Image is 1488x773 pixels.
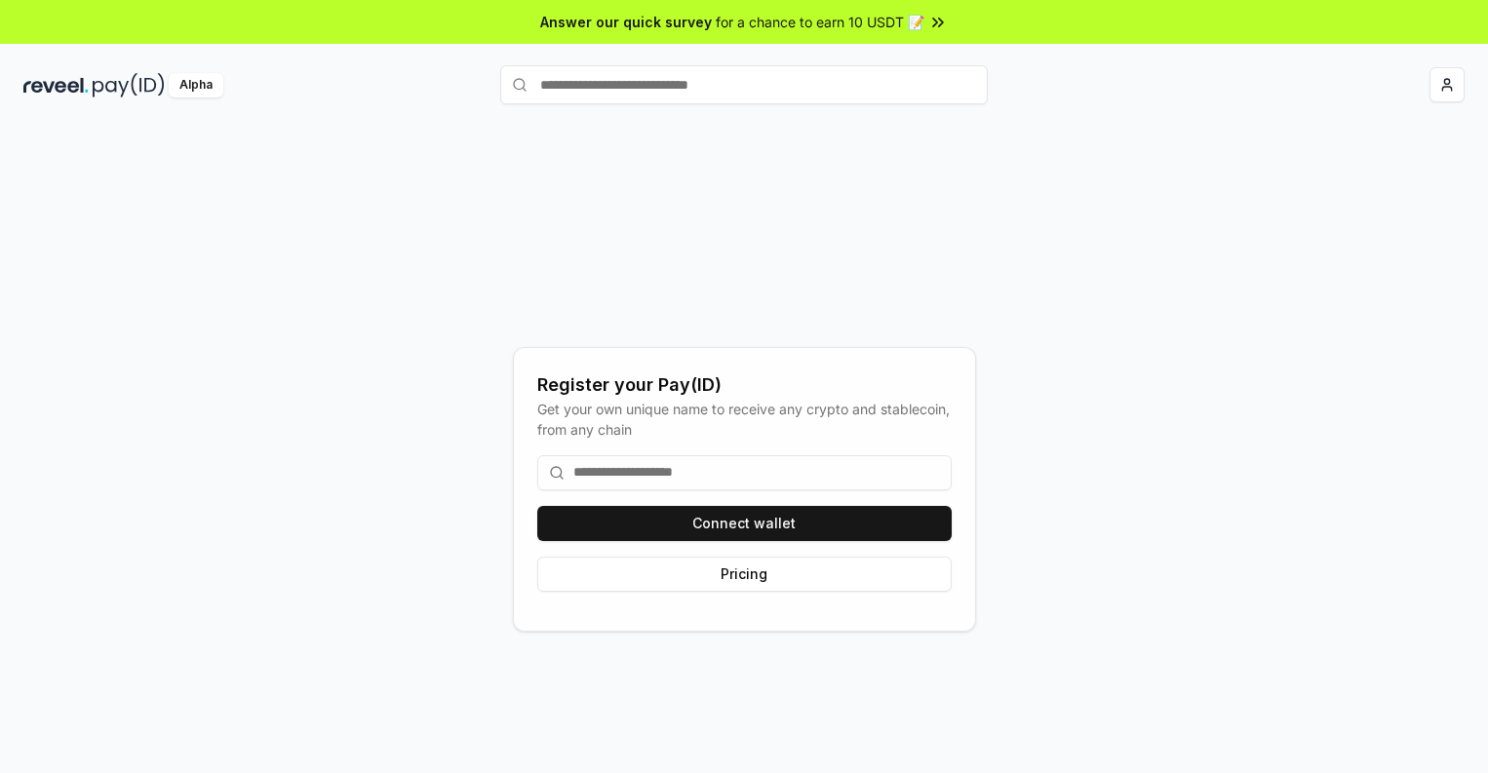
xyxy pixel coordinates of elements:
div: Register your Pay(ID) [537,371,952,399]
span: Answer our quick survey [540,12,712,32]
img: pay_id [93,73,165,97]
img: reveel_dark [23,73,89,97]
div: Alpha [169,73,223,97]
span: for a chance to earn 10 USDT 📝 [716,12,924,32]
button: Connect wallet [537,506,952,541]
div: Get your own unique name to receive any crypto and stablecoin, from any chain [537,399,952,440]
button: Pricing [537,557,952,592]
